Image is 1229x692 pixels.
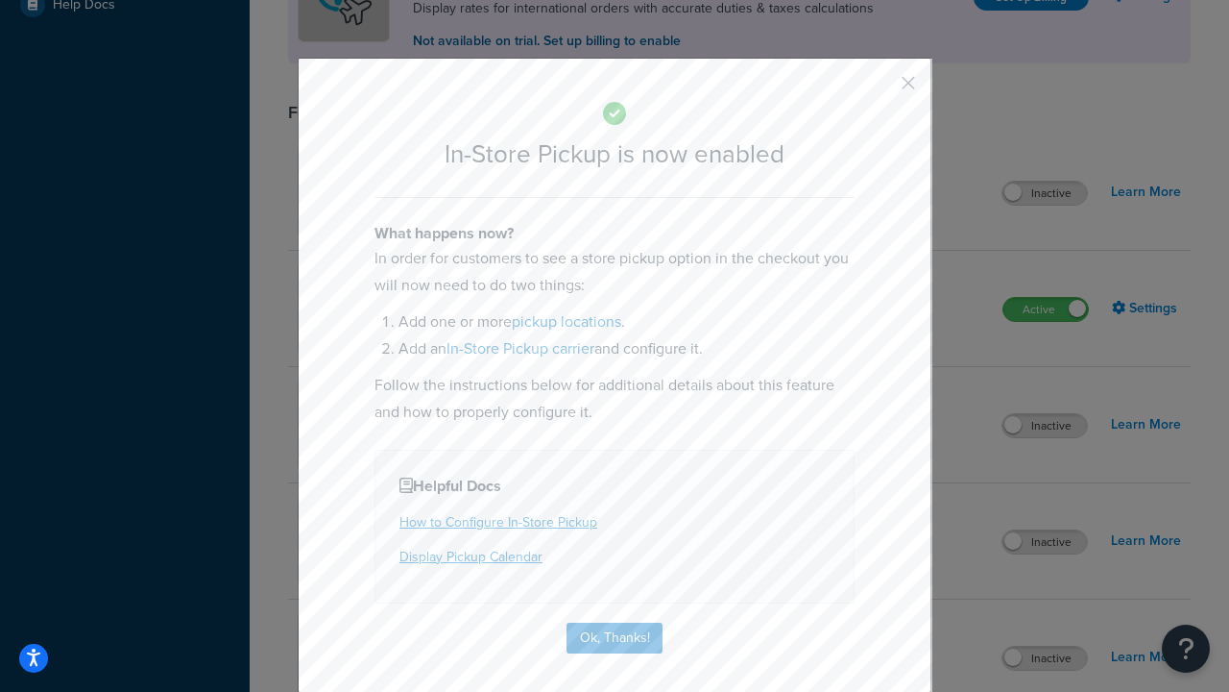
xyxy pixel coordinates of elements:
[374,222,855,245] h4: What happens now?
[399,512,597,532] a: How to Configure In-Store Pickup
[398,335,855,362] li: Add an and configure it.
[374,372,855,426] p: Follow the instructions below for additional details about this feature and how to properly confi...
[446,337,594,359] a: In-Store Pickup carrier
[398,309,855,335] li: Add one or more .
[399,475,830,498] h4: Helpful Docs
[566,623,663,654] button: Ok, Thanks!
[374,245,855,299] p: In order for customers to see a store pickup option in the checkout you will now need to do two t...
[374,140,855,168] h2: In-Store Pickup is now enabled
[512,310,621,333] a: pickup locations
[399,547,542,567] a: Display Pickup Calendar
